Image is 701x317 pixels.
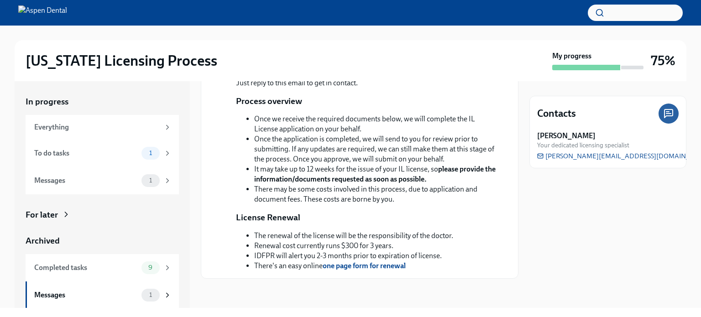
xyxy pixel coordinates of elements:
p: Process overview [236,95,302,107]
div: To do tasks [34,148,138,158]
p: License Renewal [236,212,300,223]
a: Messages1 [26,281,179,309]
div: Completed tasks [34,263,138,273]
div: Messages [34,176,138,186]
div: Everything [34,122,160,132]
li: Once the application is completed, we will send to you for review prior to submitting. If any upd... [254,134,496,164]
span: 9 [143,264,158,271]
strong: My progress [552,51,591,61]
img: Aspen Dental [18,5,67,20]
span: Your dedicated licensing specialist [537,141,629,150]
span: 1 [144,177,157,184]
div: Messages [34,290,138,300]
span: 1 [144,291,157,298]
li: The renewal of the license will be the responsibility of the doctor. [254,231,453,241]
a: For later [26,209,179,221]
a: Messages1 [26,167,179,194]
li: IDFPR will alert you 2-3 months prior to expiration of license. [254,251,453,261]
a: Archived [26,235,179,247]
a: To do tasks1 [26,140,179,167]
h3: 75% [651,52,675,69]
div: For later [26,209,58,221]
li: There may be some costs involved in this process, due to application and document fees. These cos... [254,184,496,204]
h4: Contacts [537,107,576,120]
li: Renewal cost currently runs $300 for 3 years. [254,241,453,251]
h2: [US_STATE] Licensing Process [26,52,217,70]
a: Everything [26,115,179,140]
a: Completed tasks9 [26,254,179,281]
span: 1 [144,150,157,156]
a: In progress [26,96,179,108]
li: There's an easy online [254,261,453,271]
strong: [PERSON_NAME] [537,131,596,141]
li: It may take up to 12 weeks for the issue of your IL license, so [254,164,496,184]
a: one page form for renewal [323,261,406,270]
li: Once we receive the required documents below, we will complete the IL License application on your... [254,114,496,134]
